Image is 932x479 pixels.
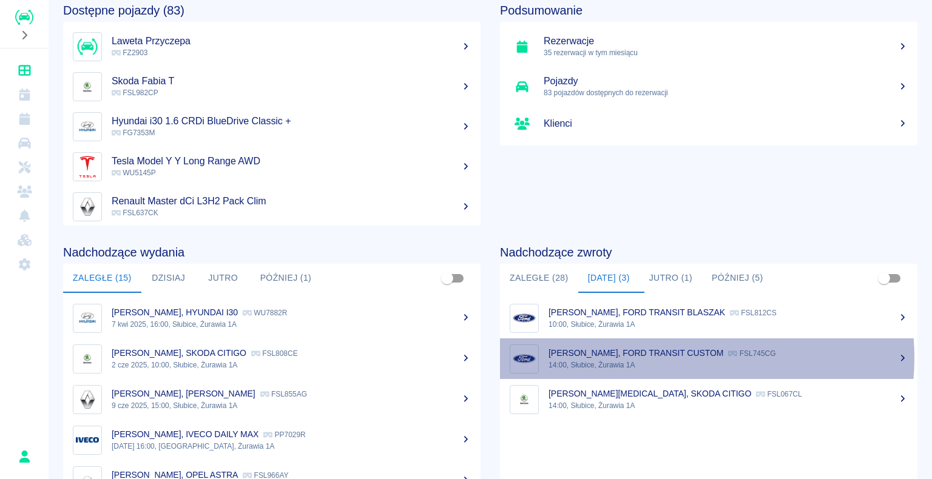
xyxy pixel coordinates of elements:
[112,115,471,127] h5: Hyundai i30 1.6 CRDi BlueDrive Classic +
[500,338,917,379] a: Image[PERSON_NAME], FORD TRANSIT CUSTOM FSL745CG14:00, Słubice, Żurawia 1A
[263,430,305,439] p: PP7029R
[76,429,99,452] img: Image
[12,444,37,469] button: Rafał Płaza
[5,58,44,82] a: Dashboard
[112,35,471,47] h5: Laweta Przyczepa
[500,27,917,67] a: Rezerwacje35 rezerwacji w tym miesiącu
[251,349,298,358] p: FSL808CE
[63,107,481,147] a: ImageHyundai i30 1.6 CRDi BlueDrive Classic + FG7353M
[112,195,471,207] h5: Renault Master dCi L3H2 Pack Clim
[544,87,908,98] p: 83 pojazdów dostępnych do rezerwacji
[112,441,471,452] p: [DATE] 16:00, [GEOGRAPHIC_DATA], Żurawia 1A
[76,307,99,330] img: Image
[196,264,251,293] button: Jutro
[63,338,481,379] a: Image[PERSON_NAME], SKODA CITIGO FSL808CE2 cze 2025, 10:00, Słubice, Żurawia 1A
[513,388,536,411] img: Image
[15,27,33,43] button: Rozwiń nawigację
[5,155,44,179] a: Serwisy
[500,379,917,420] a: Image[PERSON_NAME][MEDICAL_DATA], SKODA CITIGO FSL067CL14:00, Słubice, Żurawia 1A
[578,264,640,293] button: [DATE] (3)
[549,360,908,370] p: 14:00, Słubice, Żurawia 1A
[5,252,44,276] a: Ustawienia
[112,307,238,317] p: [PERSON_NAME], HYUNDAI I30
[63,264,141,293] button: Zaległe (15)
[112,75,471,87] h5: Skoda Fabia T
[112,209,158,217] span: FSL637CK
[5,107,44,131] a: Rezerwacje
[513,347,536,370] img: Image
[112,49,147,57] span: FZ2903
[243,309,287,317] p: WU7882R
[112,319,471,330] p: 7 kwi 2025, 16:00, Słubice, Żurawia 1A
[76,195,99,218] img: Image
[76,75,99,98] img: Image
[112,89,158,97] span: FSL982CP
[500,264,578,293] button: Zaległe (28)
[500,107,917,141] a: Klienci
[76,35,99,58] img: Image
[112,169,156,177] span: WU5145P
[5,82,44,107] a: Kalendarz
[5,131,44,155] a: Flota
[76,155,99,178] img: Image
[112,155,471,167] h5: Tesla Model Y Y Long Range AWD
[251,264,322,293] button: Później (1)
[112,360,471,370] p: 2 cze 2025, 10:00, Słubice, Żurawia 1A
[63,27,481,67] a: ImageLaweta Przyczepa FZ2903
[500,298,917,338] a: Image[PERSON_NAME], FORD TRANSIT BLASZAK FSL812CS10:00, Słubice, Żurawia 1A
[141,264,196,293] button: Dzisiaj
[63,187,481,227] a: ImageRenault Master dCi L3H2 Pack Clim FSL637CK
[76,115,99,138] img: Image
[549,348,723,358] p: [PERSON_NAME], FORD TRANSIT CUSTOM
[544,118,908,130] h5: Klienci
[702,264,773,293] button: Później (5)
[549,389,751,398] p: [PERSON_NAME][MEDICAL_DATA], SKODA CITIGO
[112,348,246,358] p: [PERSON_NAME], SKODA CITIGO
[436,267,459,290] span: Pokaż przypisane tylko do mnie
[63,147,481,187] a: ImageTesla Model Y Y Long Range AWD WU5145P
[63,245,481,260] h4: Nadchodzące wydania
[549,400,908,411] p: 14:00, Słubice, Żurawia 1A
[500,245,917,260] h4: Nadchodzące zwroty
[544,75,908,87] h5: Pojazdy
[756,390,802,398] p: FSL067CL
[730,309,777,317] p: FSL812CS
[76,388,99,411] img: Image
[15,10,33,25] img: Renthelp
[112,429,258,439] p: [PERSON_NAME], IVECO DAILY MAX
[63,420,481,460] a: Image[PERSON_NAME], IVECO DAILY MAX PP7029R[DATE] 16:00, [GEOGRAPHIC_DATA], Żurawia 1A
[63,67,481,107] a: ImageSkoda Fabia T FSL982CP
[544,35,908,47] h5: Rezerwacje
[112,129,155,137] span: FG7353M
[76,347,99,370] img: Image
[260,390,307,398] p: FSL855AG
[5,228,44,252] a: Widget WWW
[63,298,481,338] a: Image[PERSON_NAME], HYUNDAI I30 WU7882R7 kwi 2025, 16:00, Słubice, Żurawia 1A
[640,264,702,293] button: Jutro (1)
[63,379,481,420] a: Image[PERSON_NAME], [PERSON_NAME] FSL855AG9 cze 2025, 15:00, Słubice, Żurawia 1A
[549,319,908,330] p: 10:00, Słubice, Żurawia 1A
[500,3,917,18] h4: Podsumowanie
[513,307,536,330] img: Image
[112,389,255,398] p: [PERSON_NAME], [PERSON_NAME]
[5,204,44,228] a: Powiadomienia
[5,179,44,204] a: Klienci
[500,67,917,107] a: Pojazdy83 pojazdów dostępnych do rezerwacji
[549,307,725,317] p: [PERSON_NAME], FORD TRANSIT BLASZAK
[112,400,471,411] p: 9 cze 2025, 15:00, Słubice, Żurawia 1A
[873,267,896,290] span: Pokaż przypisane tylko do mnie
[544,47,908,58] p: 35 rezerwacji w tym miesiącu
[728,349,775,358] p: FSL745CG
[63,3,481,18] h4: Dostępne pojazdy (83)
